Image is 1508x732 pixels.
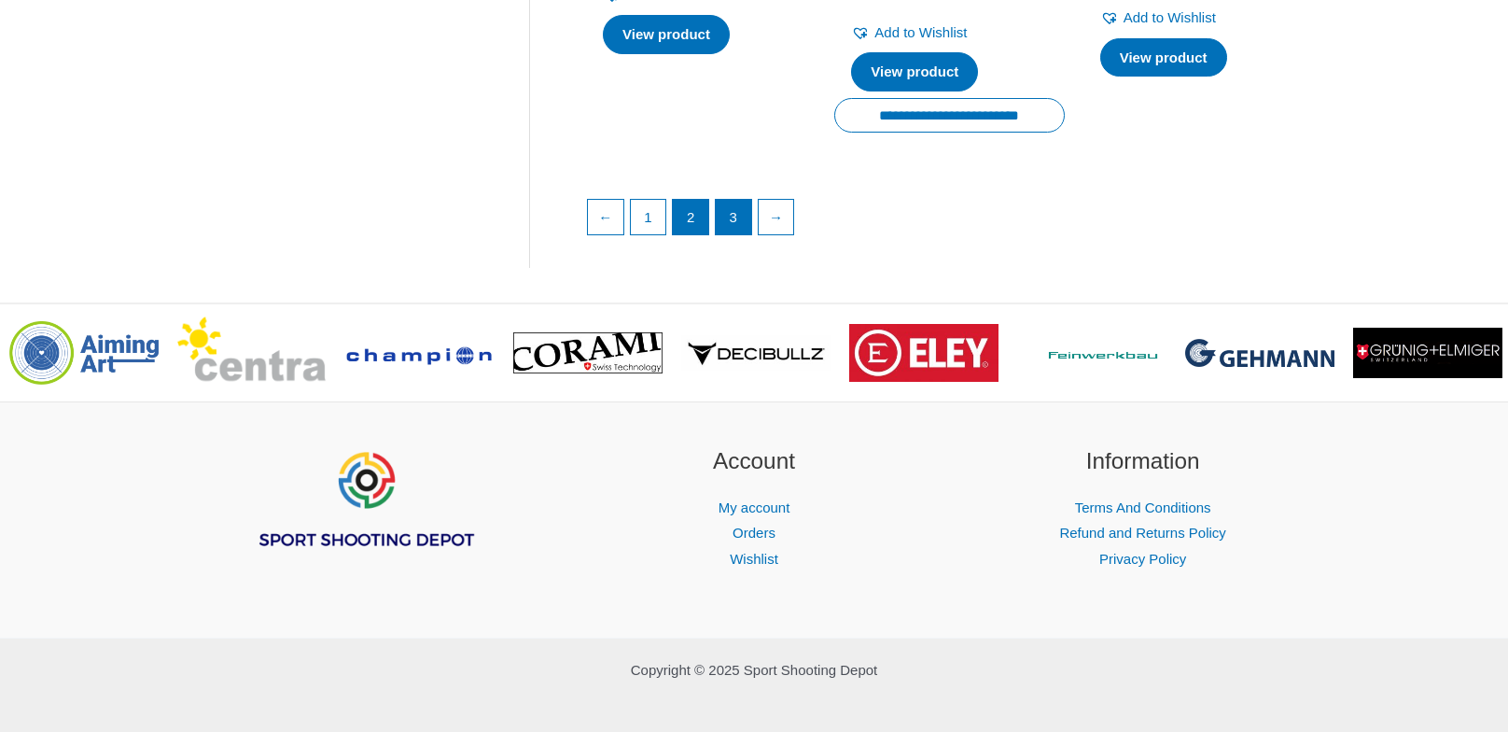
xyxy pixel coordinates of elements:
[971,444,1314,479] h2: Information
[194,444,537,596] aside: Footer Widget 1
[851,52,978,91] a: Read more about “LP500 Meister Manufaktur”
[730,551,778,567] a: Wishlist
[851,20,967,46] a: Add to Wishlist
[588,200,623,235] a: ←
[733,525,775,541] a: Orders
[631,200,666,235] a: Page 1
[719,500,790,515] a: My account
[874,24,967,40] span: Add to Wishlist
[1099,551,1186,567] a: Privacy Policy
[194,657,1314,683] p: Copyright © 2025 Sport Shooting Depot
[1124,9,1216,25] span: Add to Wishlist
[971,495,1314,573] nav: Information
[1059,525,1225,541] a: Refund and Returns Policy
[583,444,926,479] h2: Account
[673,200,708,235] span: Page 2
[849,324,998,382] img: brand logo
[603,15,730,54] a: Select options for “LG400 Monotec”
[1100,38,1227,77] a: Select options for “Pardini GPR1”
[759,200,794,235] a: →
[1075,500,1211,515] a: Terms And Conditions
[583,495,926,573] nav: Account
[586,199,1313,246] nav: Product Pagination
[971,444,1314,572] aside: Footer Widget 3
[583,444,926,572] aside: Footer Widget 2
[716,200,751,235] a: Page 3
[1100,5,1216,31] a: Add to Wishlist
